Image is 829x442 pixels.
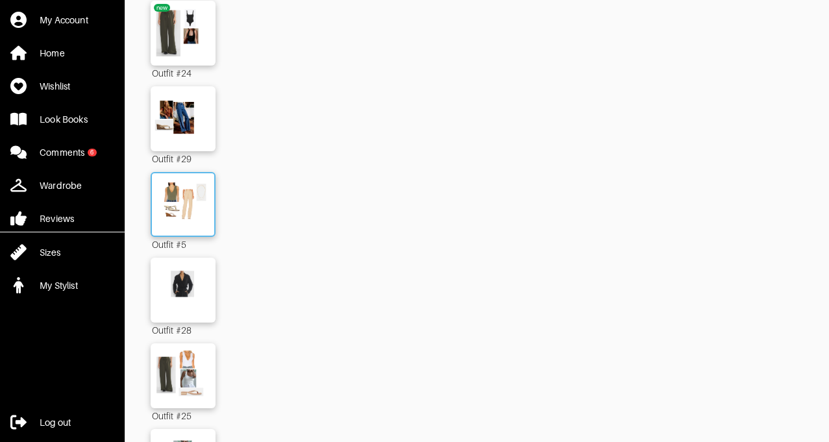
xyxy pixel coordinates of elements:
[151,66,216,80] div: Outfit #24
[40,212,74,225] div: Reviews
[40,80,70,93] div: Wishlist
[146,7,220,59] img: Outfit Outfit #24
[40,279,78,292] div: My Stylist
[156,4,168,12] div: new
[40,14,88,27] div: My Account
[40,47,65,60] div: Home
[40,246,60,259] div: Sizes
[40,113,88,126] div: Look Books
[146,93,220,145] img: Outfit Outfit #29
[146,264,220,316] img: Outfit Outfit #28
[40,416,71,429] div: Log out
[151,408,216,423] div: Outfit #25
[40,179,82,192] div: Wardrobe
[146,350,220,402] img: Outfit Outfit #25
[40,146,84,159] div: Comments
[151,323,216,337] div: Outfit #28
[148,180,218,229] img: Outfit Outfit #5
[151,237,216,251] div: Outfit #5
[90,149,93,156] div: 6
[151,151,216,166] div: Outfit #29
